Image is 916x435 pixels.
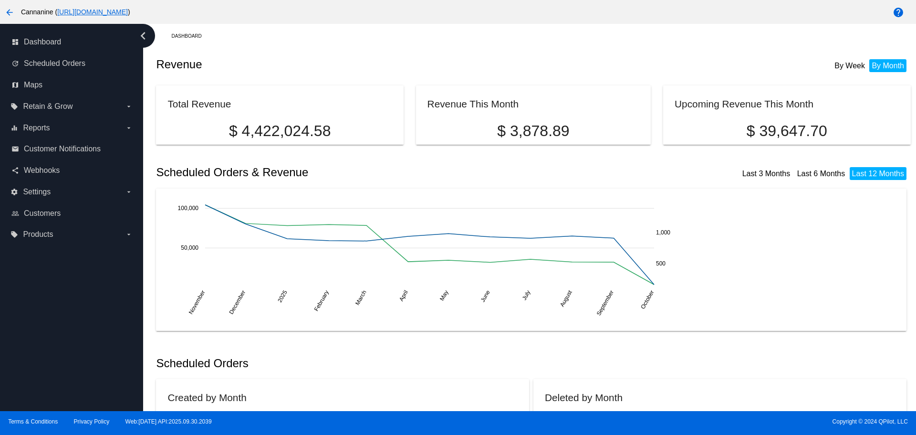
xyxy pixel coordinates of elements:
[125,124,133,132] i: arrow_drop_down
[167,392,246,403] h2: Created by Month
[125,188,133,196] i: arrow_drop_down
[156,58,533,71] h2: Revenue
[171,29,210,43] a: Dashboard
[479,289,491,303] text: June
[11,77,133,93] a: map Maps
[178,205,199,212] text: 100,000
[8,418,58,425] a: Terms & Conditions
[675,98,813,109] h2: Upcoming Revenue This Month
[11,34,133,50] a: dashboard Dashboard
[832,59,867,72] li: By Week
[797,170,845,178] a: Last 6 Months
[181,244,199,251] text: 50,000
[167,122,392,140] p: $ 4,422,024.58
[427,122,640,140] p: $ 3,878.89
[10,103,18,110] i: local_offer
[4,7,15,18] mat-icon: arrow_back
[852,170,904,178] a: Last 12 Months
[23,124,50,132] span: Reports
[156,357,533,370] h2: Scheduled Orders
[24,145,101,153] span: Customer Notifications
[11,167,19,174] i: share
[24,209,61,218] span: Customers
[545,392,623,403] h2: Deleted by Month
[11,206,133,221] a: people_outline Customers
[21,8,130,16] span: Cannanine ( )
[559,289,573,308] text: August
[595,289,615,317] text: September
[23,230,53,239] span: Products
[675,122,899,140] p: $ 39,647.70
[11,210,19,217] i: people_outline
[24,38,61,46] span: Dashboard
[656,260,666,267] text: 500
[11,81,19,89] i: map
[354,289,368,306] text: March
[656,229,670,236] text: 1,000
[640,289,656,310] text: October
[24,166,60,175] span: Webhooks
[167,98,231,109] h2: Total Revenue
[893,7,904,18] mat-icon: help
[10,231,18,238] i: local_offer
[228,289,247,315] text: December
[23,188,51,196] span: Settings
[156,166,533,179] h2: Scheduled Orders & Revenue
[869,59,906,72] li: By Month
[24,59,85,68] span: Scheduled Orders
[11,145,19,153] i: email
[135,28,151,43] i: chevron_left
[187,289,207,315] text: November
[11,163,133,178] a: share Webhooks
[24,81,42,89] span: Maps
[427,98,519,109] h2: Revenue This Month
[10,124,18,132] i: equalizer
[74,418,110,425] a: Privacy Policy
[125,418,212,425] a: Web:[DATE] API:2025.09.30.2039
[742,170,791,178] a: Last 3 Months
[11,141,133,157] a: email Customer Notifications
[277,289,289,303] text: 2025
[57,8,128,16] a: [URL][DOMAIN_NAME]
[11,56,133,71] a: update Scheduled Orders
[23,102,73,111] span: Retain & Grow
[313,289,330,312] text: February
[11,60,19,67] i: update
[466,418,908,425] span: Copyright © 2024 QPilot, LLC
[125,231,133,238] i: arrow_drop_down
[125,103,133,110] i: arrow_drop_down
[11,38,19,46] i: dashboard
[521,289,532,301] text: July
[439,289,450,302] text: May
[398,289,409,302] text: April
[10,188,18,196] i: settings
